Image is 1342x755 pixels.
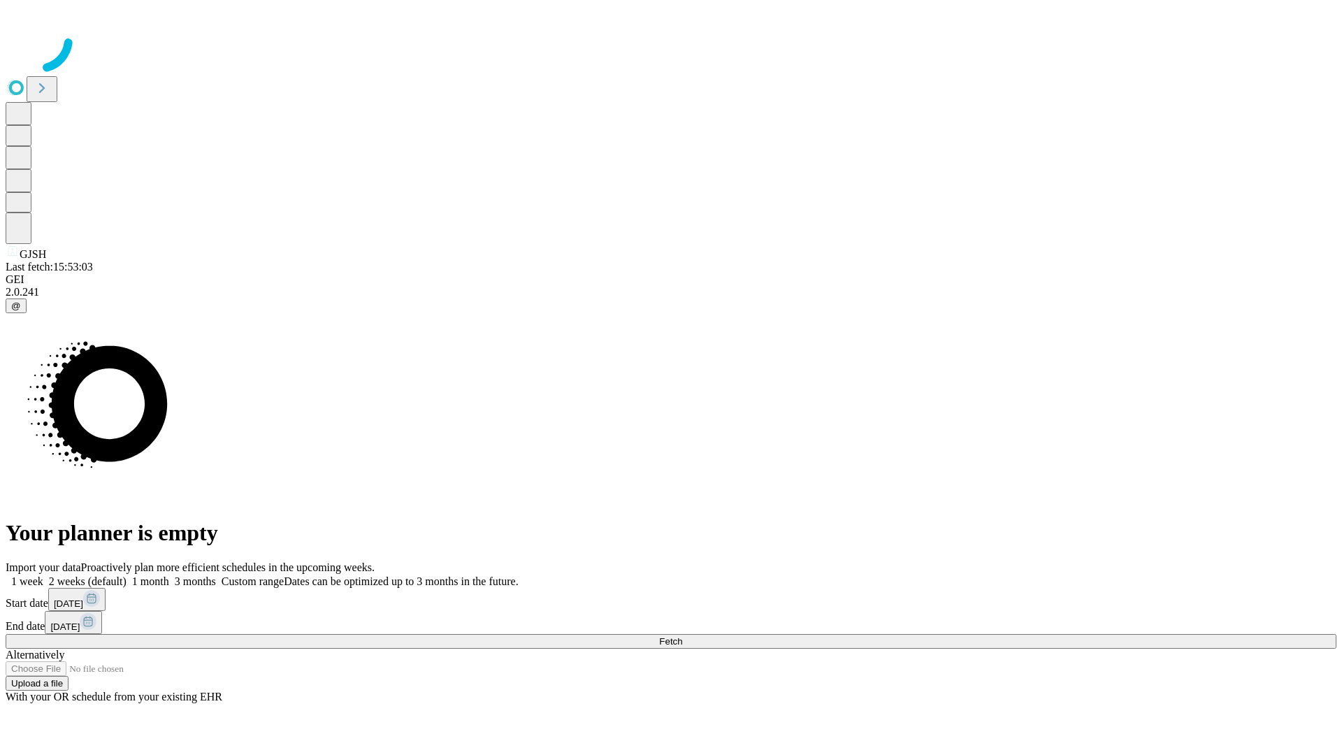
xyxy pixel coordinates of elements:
[6,676,68,691] button: Upload a file
[6,286,1336,299] div: 2.0.241
[20,248,46,260] span: GJSH
[6,649,64,661] span: Alternatively
[284,575,518,587] span: Dates can be optimized up to 3 months in the future.
[659,636,682,647] span: Fetch
[6,611,1336,634] div: End date
[6,261,93,273] span: Last fetch: 15:53:03
[45,611,102,634] button: [DATE]
[6,588,1336,611] div: Start date
[6,561,81,573] span: Import your data
[54,598,83,609] span: [DATE]
[6,634,1336,649] button: Fetch
[222,575,284,587] span: Custom range
[6,691,222,703] span: With your OR schedule from your existing EHR
[175,575,216,587] span: 3 months
[50,621,80,632] span: [DATE]
[132,575,169,587] span: 1 month
[81,561,375,573] span: Proactively plan more efficient schedules in the upcoming weeks.
[48,588,106,611] button: [DATE]
[11,575,43,587] span: 1 week
[6,273,1336,286] div: GEI
[6,520,1336,546] h1: Your planner is empty
[11,301,21,311] span: @
[49,575,127,587] span: 2 weeks (default)
[6,299,27,313] button: @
